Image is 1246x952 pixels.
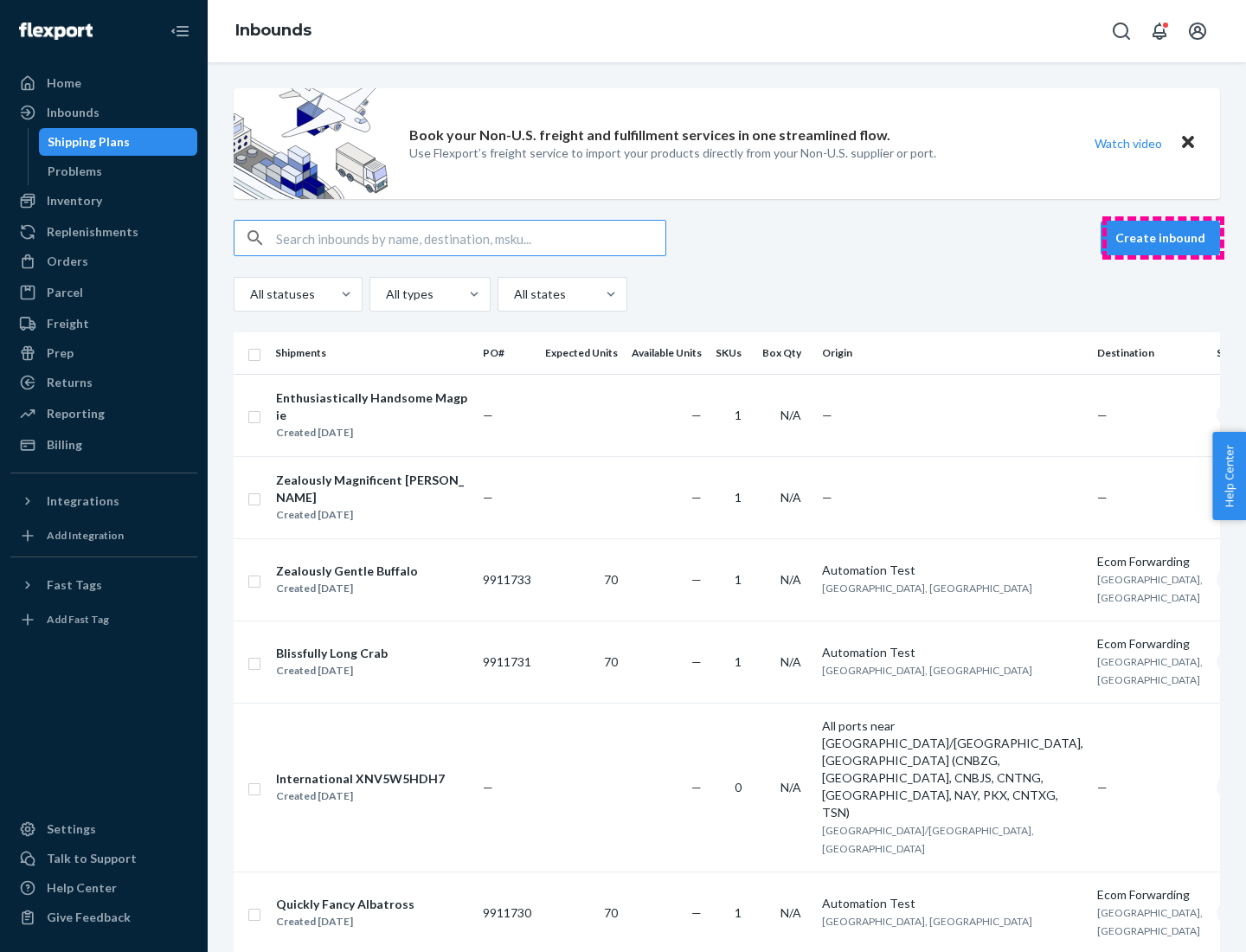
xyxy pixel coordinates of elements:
[276,788,445,805] div: Created [DATE]
[1097,573,1203,604] span: [GEOGRAPHIC_DATA], [GEOGRAPHIC_DATA]
[10,69,197,97] a: Home
[276,506,468,524] div: Created [DATE]
[604,572,618,587] span: 70
[276,472,468,506] div: Zealously Magnificent [PERSON_NAME]
[1104,14,1139,48] button: Open Search Box
[10,431,197,459] a: Billing
[39,128,198,156] a: Shipping Plans
[691,905,702,920] span: —
[10,874,197,902] a: Help Center
[48,163,102,180] div: Problems
[512,286,514,303] input: All states
[276,580,418,597] div: Created [DATE]
[47,612,109,627] div: Add Fast Tag
[10,218,197,246] a: Replenishments
[780,572,801,587] span: N/A
[1097,886,1203,904] div: Ecom Forwarding
[691,572,702,587] span: —
[822,644,1083,661] div: Automation Test
[780,654,801,669] span: N/A
[276,662,388,679] div: Created [DATE]
[47,576,102,594] div: Fast Tags
[735,654,742,669] span: 1
[735,572,742,587] span: 1
[47,344,74,362] div: Prep
[47,315,89,332] div: Freight
[822,717,1083,821] div: All ports near [GEOGRAPHIC_DATA]/[GEOGRAPHIC_DATA], [GEOGRAPHIC_DATA] (CNBZG, [GEOGRAPHIC_DATA], ...
[276,563,418,580] div: Zealously Gentle Buffalo
[47,436,82,453] div: Billing
[48,133,130,151] div: Shipping Plans
[822,895,1083,912] div: Automation Test
[780,905,801,920] span: N/A
[1177,131,1199,156] button: Close
[1097,408,1108,422] span: —
[691,408,702,422] span: —
[1097,655,1203,686] span: [GEOGRAPHIC_DATA], [GEOGRAPHIC_DATA]
[47,405,105,422] div: Reporting
[1097,553,1203,570] div: Ecom Forwarding
[1101,221,1220,255] button: Create inbound
[47,820,96,838] div: Settings
[1090,332,1210,374] th: Destination
[10,487,197,515] button: Integrations
[276,221,665,255] input: Search inbounds by name, destination, msku...
[10,369,197,396] a: Returns
[409,145,936,162] p: Use Flexport’s freight service to import your products directly from your Non-U.S. supplier or port.
[691,780,702,794] span: —
[822,824,1034,855] span: [GEOGRAPHIC_DATA]/[GEOGRAPHIC_DATA], [GEOGRAPHIC_DATA]
[1142,14,1177,48] button: Open notifications
[735,905,742,920] span: 1
[276,770,445,788] div: International XNV5W5HDH7
[268,332,476,374] th: Shipments
[822,408,832,422] span: —
[735,490,742,505] span: 1
[780,780,801,794] span: N/A
[822,664,1032,677] span: [GEOGRAPHIC_DATA], [GEOGRAPHIC_DATA]
[47,253,88,270] div: Orders
[47,284,83,301] div: Parcel
[47,528,124,543] div: Add Integration
[780,490,801,505] span: N/A
[1180,14,1215,48] button: Open account menu
[276,645,388,662] div: Blissfully Long Crab
[10,571,197,599] button: Fast Tags
[10,904,197,931] button: Give Feedback
[1212,432,1246,520] button: Help Center
[39,158,198,185] a: Problems
[276,913,414,930] div: Created [DATE]
[604,654,618,669] span: 70
[691,654,702,669] span: —
[10,522,197,550] a: Add Integration
[47,909,131,926] div: Give Feedback
[1097,780,1108,794] span: —
[10,99,197,126] a: Inbounds
[1097,635,1203,653] div: Ecom Forwarding
[47,104,100,121] div: Inbounds
[735,780,742,794] span: 0
[822,915,1032,928] span: [GEOGRAPHIC_DATA], [GEOGRAPHIC_DATA]
[10,400,197,428] a: Reporting
[691,490,702,505] span: —
[10,279,197,306] a: Parcel
[47,850,137,867] div: Talk to Support
[735,408,742,422] span: 1
[483,780,493,794] span: —
[235,21,311,40] a: Inbounds
[19,23,93,40] img: Flexport logo
[476,621,538,703] td: 9911731
[163,14,197,48] button: Close Navigation
[47,879,117,897] div: Help Center
[1083,131,1173,156] button: Watch video
[276,424,468,441] div: Created [DATE]
[10,339,197,367] a: Prep
[822,562,1083,579] div: Automation Test
[476,538,538,621] td: 9911733
[384,286,386,303] input: All types
[276,389,468,424] div: Enthusiastically Handsome Magpie
[10,845,197,872] a: Talk to Support
[755,332,815,374] th: Box Qty
[276,896,414,913] div: Quickly Fancy Albatross
[47,492,119,510] div: Integrations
